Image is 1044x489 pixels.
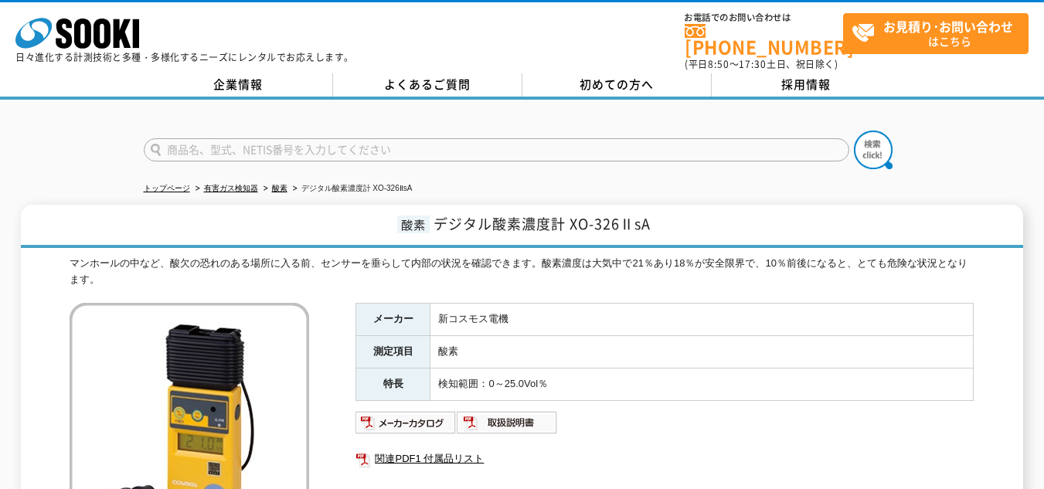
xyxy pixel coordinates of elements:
a: トップページ [144,184,190,192]
td: 酸素 [430,336,974,368]
span: 8:50 [708,57,729,71]
span: 初めての方へ [580,76,654,93]
strong: お見積り･お問い合わせ [883,17,1013,36]
th: 特長 [356,368,430,401]
a: メーカーカタログ [355,420,457,432]
img: メーカーカタログ [355,410,457,435]
p: 日々進化する計測技術と多種・多様化するニーズにレンタルでお応えします。 [15,53,354,62]
span: (平日 ～ 土日、祝日除く) [685,57,838,71]
a: よくあるご質問 [333,73,522,97]
th: メーカー [356,304,430,336]
a: [PHONE_NUMBER] [685,24,843,56]
a: 取扱説明書 [457,420,558,432]
span: デジタル酸素濃度計 XO-326ⅡsA [434,213,651,234]
span: 17:30 [739,57,767,71]
img: 取扱説明書 [457,410,558,435]
a: 企業情報 [144,73,333,97]
a: 関連PDF1 付属品リスト [355,449,974,469]
a: 採用情報 [712,73,901,97]
span: お電話でのお問い合わせは [685,13,843,22]
a: 初めての方へ [522,73,712,97]
span: はこちら [852,14,1028,53]
div: マンホールの中など、酸欠の恐れのある場所に入る前、センサーを垂らして内部の状況を確認できます。酸素濃度は大気中で21％あり18％が安全限界で、10％前後になると、とても危険な状況となります。 [70,256,974,288]
img: btn_search.png [854,131,893,169]
li: デジタル酸素濃度計 XO-326ⅡsA [290,181,413,197]
td: 検知範囲：0～25.0Vol％ [430,368,974,401]
span: 酸素 [397,216,430,233]
th: 測定項目 [356,336,430,368]
a: 酸素 [272,184,287,192]
input: 商品名、型式、NETIS番号を入力してください [144,138,849,161]
a: お見積り･お問い合わせはこちら [843,13,1029,54]
a: 有害ガス検知器 [204,184,258,192]
td: 新コスモス電機 [430,304,974,336]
